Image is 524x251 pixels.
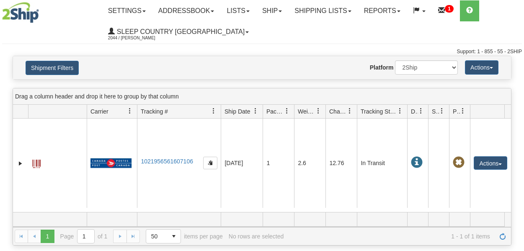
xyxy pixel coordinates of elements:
span: Pickup Not Assigned [453,157,465,168]
span: Charge [329,107,347,116]
a: Lists [220,0,256,21]
td: 1 [263,119,294,208]
td: In Transit [357,119,407,208]
span: In Transit [411,157,423,168]
button: Actions [474,156,507,170]
span: 50 [151,232,162,241]
button: Actions [465,60,498,75]
img: 20 - Canada Post [90,158,132,168]
td: 12.76 [325,119,357,208]
a: Shipping lists [288,0,357,21]
span: Sleep Country [GEOGRAPHIC_DATA] [115,28,245,35]
a: Pickup Status filter column settings [456,104,470,118]
a: Refresh [496,230,509,243]
button: Shipment Filters [26,61,79,75]
img: logo2044.jpg [2,2,39,23]
a: Settings [102,0,152,21]
a: 1 [432,0,460,21]
span: Page sizes drop down [146,229,181,243]
a: Label [32,156,41,169]
a: Shipment Issues filter column settings [435,104,449,118]
input: Page 1 [77,230,94,243]
a: Ship Date filter column settings [248,104,263,118]
span: Delivery Status [411,107,418,116]
span: 2044 / [PERSON_NAME] [108,34,171,42]
a: Tracking Status filter column settings [393,104,407,118]
span: Carrier [90,107,108,116]
a: Tracking # filter column settings [207,104,221,118]
span: select [167,230,181,243]
span: Tracking Status [361,107,397,116]
span: Tracking # [141,107,168,116]
a: Ship [256,0,288,21]
span: Pickup Status [453,107,460,116]
button: Copy to clipboard [203,157,217,169]
span: items per page [146,229,223,243]
span: Shipment Issues [432,107,439,116]
a: Weight filter column settings [311,104,325,118]
a: Addressbook [152,0,221,21]
a: 1021956561607106 [141,158,193,165]
td: [DATE] [221,119,263,208]
a: Sleep Country [GEOGRAPHIC_DATA] 2044 / [PERSON_NAME] [102,21,255,42]
a: Reports [358,0,407,21]
a: Packages filter column settings [280,104,294,118]
td: 2.6 [294,119,325,208]
a: Expand [16,159,25,168]
sup: 1 [445,5,454,13]
span: Weight [298,107,315,116]
label: Platform [370,63,394,72]
div: grid grouping header [13,88,511,105]
span: Page of 1 [60,229,108,243]
a: Delivery Status filter column settings [414,104,428,118]
span: 1 - 1 of 1 items [289,233,490,240]
a: Charge filter column settings [343,104,357,118]
a: Carrier filter column settings [123,104,137,118]
div: Support: 1 - 855 - 55 - 2SHIP [2,48,522,55]
span: Ship Date [225,107,250,116]
span: Packages [266,107,284,116]
div: No rows are selected [229,233,284,240]
iframe: chat widget [505,83,523,168]
span: Page 1 [41,230,54,243]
